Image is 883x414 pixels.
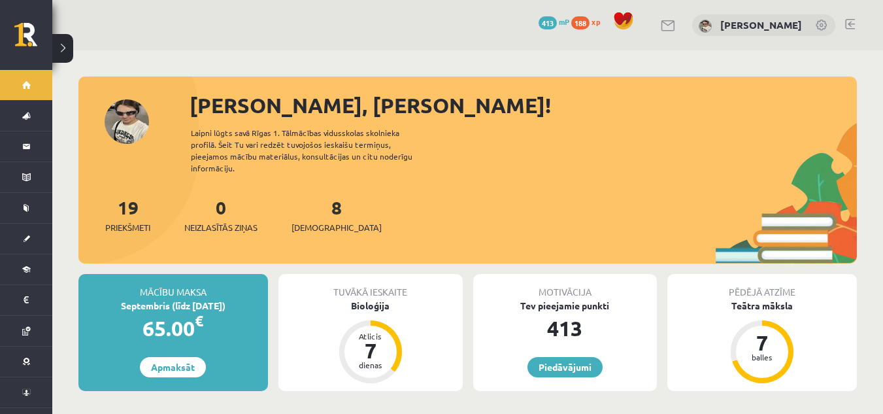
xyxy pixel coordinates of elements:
span: mP [559,16,569,27]
div: Tev pieejamie punkti [473,299,658,313]
span: Neizlasītās ziņas [184,221,258,234]
a: Apmaksāt [140,357,206,377]
div: Bioloģija [278,299,463,313]
div: Mācību maksa [78,274,268,299]
span: [DEMOGRAPHIC_DATA] [292,221,382,234]
div: Tuvākā ieskaite [278,274,463,299]
a: Teātra māksla 7 balles [667,299,857,385]
a: Piedāvājumi [527,357,603,377]
span: xp [591,16,600,27]
div: 413 [473,313,658,344]
a: 413 mP [539,16,569,27]
a: Bioloģija Atlicis 7 dienas [278,299,463,385]
span: 413 [539,16,557,29]
a: 8[DEMOGRAPHIC_DATA] [292,196,382,234]
div: Pēdējā atzīme [667,274,857,299]
div: Teātra māksla [667,299,857,313]
a: 188 xp [571,16,607,27]
img: Marija Tjarve [699,20,712,33]
div: balles [742,353,782,361]
div: [PERSON_NAME], [PERSON_NAME]! [190,90,857,121]
div: 7 [742,332,782,353]
div: Septembris (līdz [DATE]) [78,299,268,313]
span: Priekšmeti [105,221,150,234]
a: [PERSON_NAME] [720,18,802,31]
div: Atlicis [351,332,390,340]
div: dienas [351,361,390,369]
a: 19Priekšmeti [105,196,150,234]
div: Laipni lūgts savā Rīgas 1. Tālmācības vidusskolas skolnieka profilā. Šeit Tu vari redzēt tuvojošo... [191,127,435,174]
div: Motivācija [473,274,658,299]
span: 188 [571,16,590,29]
a: Rīgas 1. Tālmācības vidusskola [14,23,52,56]
a: 0Neizlasītās ziņas [184,196,258,234]
div: 65.00 [78,313,268,344]
span: € [195,311,203,330]
div: 7 [351,340,390,361]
